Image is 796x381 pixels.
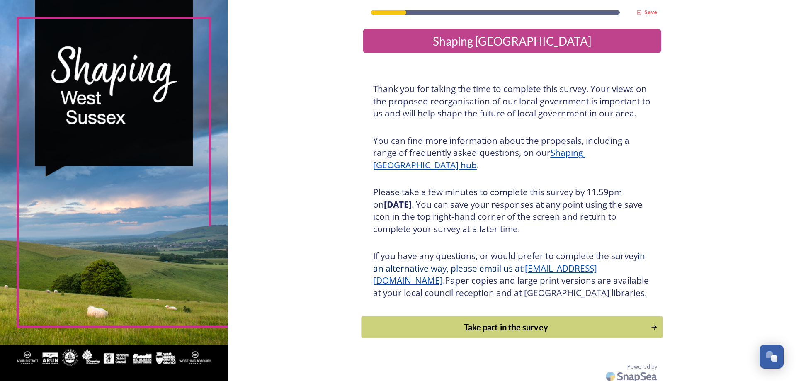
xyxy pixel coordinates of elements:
a: [EMAIL_ADDRESS][DOMAIN_NAME] [373,262,597,286]
strong: Save [644,8,657,16]
span: Powered by [627,363,657,371]
button: Continue [361,316,663,338]
h3: If you have any questions, or would prefer to complete the survey Paper copies and large print ve... [373,250,651,299]
span: in an alternative way, please email us at: [373,250,647,274]
a: Shaping [GEOGRAPHIC_DATA] hub [373,147,585,171]
h3: Thank you for taking the time to complete this survey. Your views on the proposed reorganisation ... [373,83,651,120]
span: . [443,274,445,286]
h3: Please take a few minutes to complete this survey by 11.59pm on . You can save your responses at ... [373,186,651,235]
h3: You can find more information about the proposals, including a range of frequently asked question... [373,135,651,172]
strong: [DATE] [384,199,412,210]
button: Open Chat [760,345,784,369]
div: Shaping [GEOGRAPHIC_DATA] [366,32,658,50]
div: Take part in the survey [366,321,646,333]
